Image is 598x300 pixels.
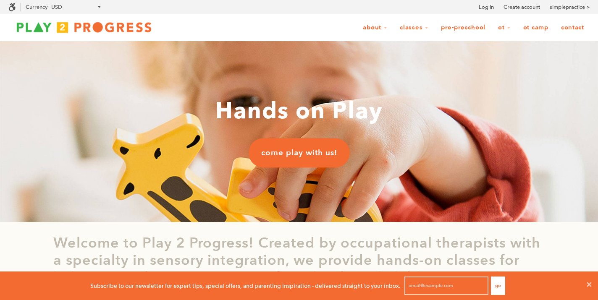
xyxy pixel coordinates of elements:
[491,277,505,295] button: Go
[435,20,491,36] a: Pre-Preschool
[479,3,494,11] a: Log in
[26,4,47,10] label: Currency
[261,147,337,158] span: come play with us!
[394,20,434,36] a: Classes
[493,20,516,36] a: OT
[90,281,401,290] p: Subscribe to our newsletter for expert tips, special offers, and parenting inspiration - delivere...
[357,20,393,36] a: About
[518,20,554,36] a: OT Camp
[556,20,590,36] a: Contact
[249,138,350,167] a: come play with us!
[404,277,488,295] input: email@example.com
[504,3,540,11] a: Create account
[550,3,590,11] a: simplepractice >
[8,19,160,36] img: Play2Progress logo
